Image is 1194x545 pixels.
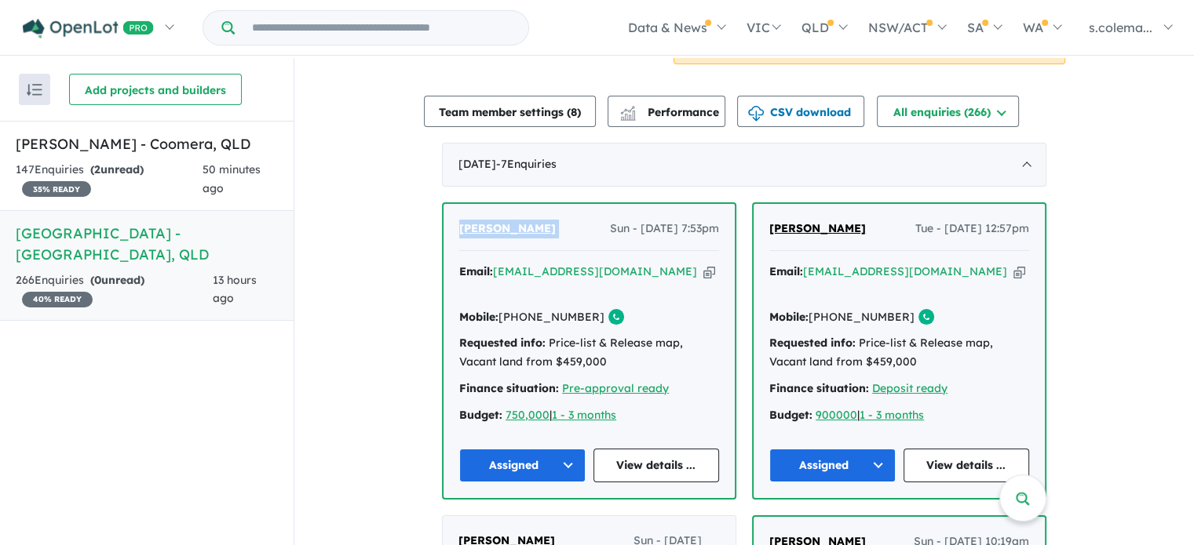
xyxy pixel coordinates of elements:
span: 50 minutes ago [203,162,261,195]
a: [EMAIL_ADDRESS][DOMAIN_NAME] [493,264,697,278]
span: [PERSON_NAME] [459,221,556,235]
a: [PERSON_NAME] [769,220,866,238]
a: 1 - 3 months [860,408,924,422]
img: line-chart.svg [620,106,634,114]
strong: ( unread) [90,273,144,287]
strong: Finance situation: [459,381,559,395]
div: | [769,406,1029,425]
span: Sun - [DATE] 7:53pm [610,220,719,238]
button: Assigned [769,449,896,482]
a: View details ... [593,449,720,482]
div: | [459,406,719,425]
a: Deposit ready [872,381,948,395]
strong: Mobile: [459,310,498,324]
span: 2 [94,162,100,176]
div: Price-list & Release map, Vacant land from $459,000 [459,334,719,372]
div: 266 Enquir ies [16,271,213,309]
span: Tue - [DATE] 12:57pm [915,220,1029,238]
button: Performance [608,96,725,127]
strong: Budget: [769,408,812,422]
a: 900000 [816,408,857,422]
img: bar-chart.svg [620,111,636,121]
a: [PERSON_NAME] [459,220,556,238]
button: Team member settings (8) [424,96,596,127]
a: 1 - 3 months [552,408,616,422]
span: s.colema... [1089,20,1152,35]
span: [PERSON_NAME] [769,221,866,235]
strong: Email: [769,264,803,278]
strong: Email: [459,264,493,278]
div: [DATE] [442,143,1046,187]
h5: [PERSON_NAME] - Coomera , QLD [16,133,278,154]
button: All enquiries (266) [877,96,1019,127]
a: [EMAIL_ADDRESS][DOMAIN_NAME] [803,264,1007,278]
strong: ( unread) [90,162,144,176]
a: [PHONE_NUMBER] [498,310,604,324]
a: Pre-approval ready [562,381,669,395]
strong: Finance situation: [769,381,869,395]
strong: Mobile: [769,310,809,324]
span: 13 hours ago [213,273,257,306]
a: 750,000 [506,408,550,422]
span: 0 [94,273,101,287]
div: Price-list & Release map, Vacant land from $459,000 [769,334,1029,372]
button: CSV download [737,96,864,127]
button: Add projects and builders [69,74,242,105]
strong: Requested info: [459,336,546,350]
button: Assigned [459,449,586,482]
button: Copy [703,263,715,280]
img: Openlot PRO Logo White [23,19,154,38]
a: View details ... [904,449,1030,482]
span: 8 [571,105,577,119]
input: Try estate name, suburb, builder or developer [238,11,525,45]
img: sort.svg [27,84,42,96]
span: Performance [623,105,719,119]
span: 40 % READY [22,292,93,307]
div: 147 Enquir ies [16,161,203,198]
span: 35 % READY [22,181,91,197]
h5: [GEOGRAPHIC_DATA] - [GEOGRAPHIC_DATA] , QLD [16,223,278,265]
span: - 7 Enquir ies [496,157,557,171]
a: [PHONE_NUMBER] [809,310,915,324]
button: Copy [1013,263,1025,280]
strong: Requested info: [769,336,856,350]
img: download icon [748,106,764,122]
strong: Budget: [459,408,502,422]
